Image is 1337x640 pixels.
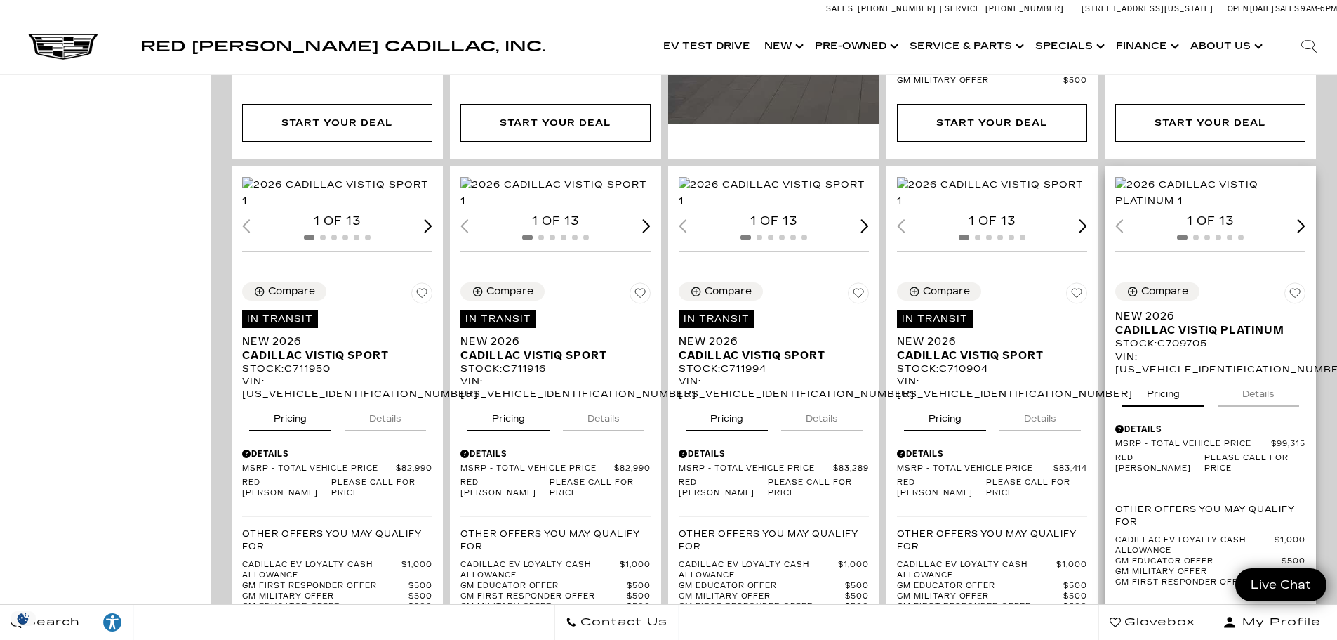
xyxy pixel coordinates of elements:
span: $500 [1063,592,1087,602]
span: GM First Responder Offer [242,581,408,592]
a: Cadillac EV Loyalty Cash Allowance $1,000 [242,560,432,581]
span: MSRP - Total Vehicle Price [460,464,614,474]
a: GM Educator Offer $500 [460,581,651,592]
button: details tab [1218,376,1299,407]
span: Glovebox [1121,613,1195,632]
span: $500 [845,592,869,602]
a: Red [PERSON_NAME] Please call for price [242,478,432,499]
a: GM Military Offer $500 [679,592,869,602]
div: Pricing Details - New 2026 Cadillac VISTIQ Sport [460,448,651,460]
p: Other Offers You May Qualify For [242,528,432,553]
span: GM Military Offer [897,592,1063,602]
a: New 2026Cadillac VISTIQ Platinum [1115,309,1305,337]
a: Red [PERSON_NAME] Please call for price [897,478,1087,499]
span: $1,000 [838,560,869,581]
div: VIN: [US_VEHICLE_IDENTIFICATION_NUMBER] [679,375,869,400]
a: Red [PERSON_NAME] Please call for price [460,478,651,499]
button: Compare Vehicle [679,282,763,301]
a: Contact Us [554,605,679,640]
a: MSRP - Total Vehicle Price $83,414 [897,464,1087,474]
img: Cadillac Dark Logo with Cadillac White Text [28,33,98,60]
div: Compare [486,285,533,298]
div: Next slide [1079,219,1087,233]
p: Other Offers You May Qualify For [679,528,869,553]
div: Stock : C711994 [679,363,869,375]
span: $500 [845,581,869,592]
span: Red [PERSON_NAME] [897,478,986,499]
div: Compare [1141,285,1188,298]
a: Start Your Deal [242,104,432,142]
a: Cadillac EV Loyalty Cash Allowance $1,000 [1115,535,1305,556]
div: 1 / 2 [460,177,653,208]
section: Click to Open Cookie Consent Modal [7,611,39,626]
span: $500 [1282,567,1305,577]
div: Explore your accessibility options [91,612,133,633]
div: Next slide [424,219,432,233]
span: New 2026 [242,334,422,348]
a: MSRP - Total Vehicle Price $82,990 [460,464,651,474]
span: GM Educator Offer [460,581,627,592]
span: $1,000 [1275,535,1305,556]
span: $500 [408,602,432,613]
div: Next slide [1297,219,1305,233]
a: MSRP - Total Vehicle Price $83,289 [679,464,869,474]
span: $500 [1063,581,1087,592]
span: $1,000 [1056,560,1087,581]
a: In TransitNew 2026Cadillac VISTIQ Sport [679,309,869,362]
a: GM First Responder Offer $500 [460,592,651,602]
span: $500 [1282,556,1305,567]
div: 1 / 2 [1115,177,1308,208]
img: 2026 Cadillac VISTIQ Sport 1 [679,177,871,208]
div: Compare [268,285,315,298]
button: pricing tab [1122,376,1204,407]
span: MSRP - Total Vehicle Price [897,464,1053,474]
span: GM Educator Offer [679,581,845,592]
span: MSRP - Total Vehicle Price [679,464,833,474]
a: GM Educator Offer $500 [1115,556,1305,567]
div: undefined - New 2026 Cadillac VISTIQ Sport [460,104,651,142]
button: Save Vehicle [411,282,432,309]
span: $500 [845,602,869,613]
a: Sales: [PHONE_NUMBER] [826,5,940,13]
a: Start Your Deal [897,104,1087,142]
button: Compare Vehicle [897,282,981,301]
a: Red [PERSON_NAME] Cadillac, Inc. [140,39,545,53]
span: $83,289 [833,464,869,474]
span: Cadillac VISTIQ Sport [460,348,640,363]
a: GM First Responder Offer $500 [897,602,1087,613]
div: 1 of 13 [242,214,432,229]
span: $500 [408,592,432,602]
img: Opt-Out Icon [7,611,39,626]
span: New 2026 [460,334,640,348]
a: Service & Parts [903,18,1028,74]
img: 2026 Cadillac VISTIQ Sport 1 [242,177,434,208]
span: In Transit [897,310,973,328]
div: Compare [705,285,752,298]
span: New 2026 [679,334,858,348]
button: pricing tab [467,400,550,431]
div: Pricing Details - New 2026 Cadillac VISTIQ Platinum [1115,423,1305,436]
button: Save Vehicle [630,282,651,309]
a: Service: [PHONE_NUMBER] [940,5,1067,13]
a: GM First Responder Offer $500 [1115,577,1305,588]
a: Start Your Deal [460,104,651,142]
a: EV Test Drive [656,18,757,74]
span: $1,000 [620,560,651,581]
span: Red [PERSON_NAME] [679,478,768,499]
p: Other Offers You May Qualify For [897,528,1087,553]
div: Pricing Details - New 2026 Cadillac VISTIQ Sport [242,448,432,460]
span: Cadillac EV Loyalty Cash Allowance [242,560,401,581]
div: Pricing Details - New 2026 Cadillac VISTIQ Sport [679,448,869,460]
span: New 2026 [1115,309,1295,323]
a: Red [PERSON_NAME] Please call for price [1115,453,1305,474]
a: GM Military Offer $500 [897,592,1087,602]
span: $82,990 [614,464,651,474]
a: GM Military Offer $500 [1115,567,1305,577]
span: Red [PERSON_NAME] [1115,453,1204,474]
div: 1 / 2 [897,177,1089,208]
a: In TransitNew 2026Cadillac VISTIQ Sport [242,309,432,362]
div: undefined - New 2026 Cadillac VISTIQ Sport [1115,104,1305,142]
span: Search [22,613,80,632]
a: Cadillac EV Loyalty Cash Allowance $1,000 [897,560,1087,581]
span: Live Chat [1244,577,1318,593]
